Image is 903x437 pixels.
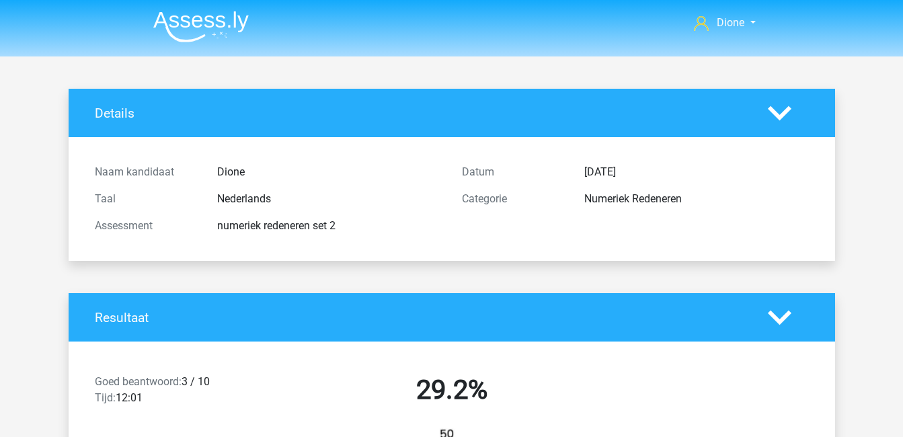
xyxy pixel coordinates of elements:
div: Datum [452,164,574,180]
span: Dione [717,16,744,29]
div: Naam kandidaat [85,164,207,180]
div: Taal [85,191,207,207]
div: Dione [207,164,452,180]
div: 3 / 10 12:01 [85,374,268,411]
h4: Details [95,106,748,121]
div: Assessment [85,218,207,234]
div: Nederlands [207,191,452,207]
div: numeriek redeneren set 2 [207,218,452,234]
h2: 29.2% [278,374,625,406]
img: Assessly [153,11,249,42]
h4: Resultaat [95,310,748,325]
div: [DATE] [574,164,819,180]
div: Categorie [452,191,574,207]
span: Goed beantwoord: [95,375,182,388]
a: Dione [689,15,760,31]
div: Numeriek Redeneren [574,191,819,207]
span: Tijd: [95,391,116,404]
